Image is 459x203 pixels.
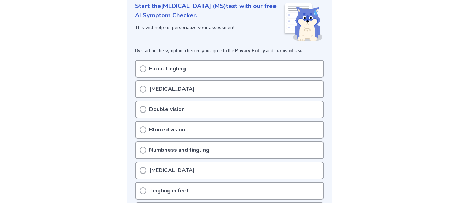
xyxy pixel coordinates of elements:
p: Facial tingling [149,65,186,73]
p: [MEDICAL_DATA] [149,166,195,175]
p: Blurred vision [149,126,185,134]
p: By starting the symptom checker, you agree to the and [135,48,324,55]
a: Privacy Policy [235,48,265,54]
p: Numbness and tingling [149,146,209,154]
p: [MEDICAL_DATA] [149,85,195,93]
p: This will help us personalize your assessment. [135,24,283,31]
p: Tingling in feet [149,187,189,195]
a: Terms of Use [275,48,303,54]
img: Shiba [283,3,323,41]
p: Start the [MEDICAL_DATA] (MS) test with our free AI Symptom Checker. [135,2,283,20]
p: Double vision [149,105,185,114]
